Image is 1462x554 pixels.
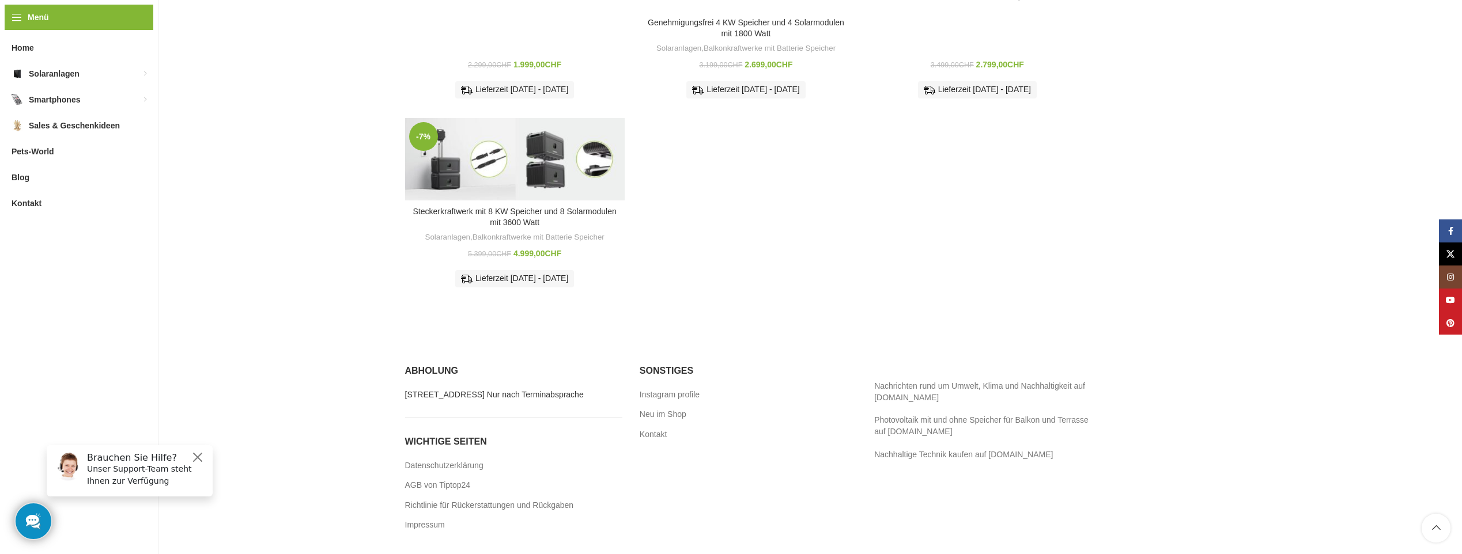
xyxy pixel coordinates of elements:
p: Unser Support-Team steht Ihnen zur Verfügung [50,27,168,51]
a: Steckerkraftwerk mit 8 KW Speicher und 8 Solarmodulen mit 3600 Watt [405,118,625,200]
a: Solaranlagen [656,43,701,54]
a: Steckerkraftwerk mit 8 KW Speicher und 8 Solarmodulen mit 3600 Watt [413,207,617,227]
div: Lieferzeit [DATE] - [DATE] [686,81,805,98]
span: Home [12,37,34,58]
span: Pets-World [12,141,54,162]
h5: Sonstiges [640,365,857,377]
span: CHF [776,60,793,69]
bdi: 2.299,00 [468,61,511,69]
div: , [411,232,619,243]
img: Customer service [16,16,45,45]
span: Smartphones [29,89,80,110]
a: Scroll to top button [1422,514,1450,542]
bdi: 2.699,00 [745,60,792,69]
span: CHF [545,249,561,258]
button: Close [153,14,167,28]
bdi: 1.999,00 [513,60,561,69]
img: Sales & Geschenkideen [12,120,23,131]
bdi: 4.999,00 [513,249,561,258]
a: Nachrichten rund um Umwelt, Klima und Nachhaltigkeit auf [DOMAIN_NAME] [874,381,1085,402]
a: Kontakt [640,429,668,441]
img: Smartphones [12,94,23,105]
h6: Brauchen Sie Hilfe? [50,16,168,27]
a: AGB von Tiptop24 [405,480,472,491]
span: CHF [496,250,511,258]
div: Lieferzeit [DATE] - [DATE] [455,81,574,98]
a: Facebook Social Link [1439,219,1462,242]
h5: Abholung [405,365,622,377]
span: Solaranlagen [29,63,80,84]
div: Lieferzeit [DATE] - [DATE] [455,270,574,287]
a: Genehmigungsfrei 4 KW Speicher und 4 Solarmodulen mit 1800 Watt [648,18,844,39]
a: YouTube Social Link [1439,289,1462,312]
a: Instagram profile [640,389,701,401]
a: X Social Link [1439,242,1462,265]
bdi: 5.399,00 [468,250,511,258]
div: , [642,43,850,54]
a: Pinterest Social Link [1439,312,1462,335]
bdi: 3.199,00 [699,61,742,69]
span: Menü [28,11,49,24]
span: Blog [12,167,29,188]
a: Solaranlagen [425,232,470,243]
span: CHF [959,61,974,69]
span: CHF [1007,60,1024,69]
a: Balkonkraftwerke mit Batterie Speicher [704,43,836,54]
span: CHF [496,61,511,69]
span: CHF [727,61,742,69]
a: Richtlinie für Rückerstattungen und Rückgaben [405,500,575,511]
a: [STREET_ADDRESS] Nur nach Terminabsprache [405,389,585,401]
a: Neu im Shop [640,409,687,420]
a: Instagram Social Link [1439,265,1462,289]
a: Photovoltaik mit und ohne Speicher für Balkon und Terrasse auf [DOMAIN_NAME] [874,415,1089,436]
bdi: 3.499,00 [931,61,974,69]
h5: Wichtige seiten [405,435,622,448]
span: Kontakt [12,193,41,214]
span: -7% [409,122,438,151]
div: Lieferzeit [DATE] - [DATE] [918,81,1037,98]
span: Sales & Geschenkideen [29,115,120,136]
bdi: 2.799,00 [976,60,1024,69]
a: Balkonkraftwerke mit Batterie Speicher [473,232,605,243]
a: Impressum [405,519,446,531]
a: Datenschutzerklärung [405,460,485,472]
span: CHF [545,60,561,69]
img: Solaranlagen [12,68,23,79]
a: Nachhaltige Technik kaufen auf [DOMAIN_NAME] [874,450,1053,459]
